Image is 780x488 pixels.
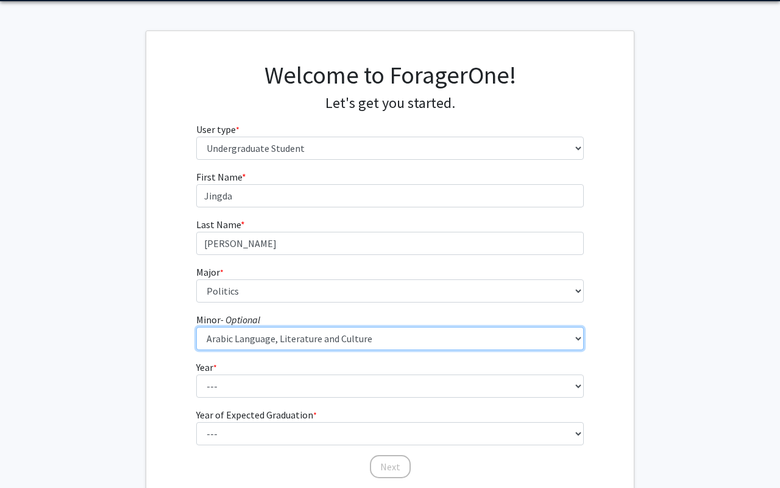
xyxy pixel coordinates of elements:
[196,265,224,279] label: Major
[370,455,411,478] button: Next
[196,122,239,137] label: User type
[221,314,260,326] i: - Optional
[196,60,584,90] h1: Welcome to ForagerOne!
[196,407,317,422] label: Year of Expected Graduation
[196,95,584,112] h4: Let's get you started.
[196,312,260,327] label: Minor
[196,171,242,183] span: First Name
[196,218,241,231] span: Last Name
[9,433,52,479] iframe: Chat
[196,360,217,375] label: Year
